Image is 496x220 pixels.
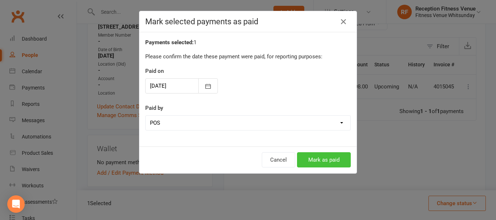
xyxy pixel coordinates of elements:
[145,52,351,61] p: Please confirm the date these payment were paid, for reporting purposes:
[145,39,194,46] strong: Payments selected:
[145,104,163,112] label: Paid by
[7,195,25,213] div: Open Intercom Messenger
[297,152,351,167] button: Mark as paid
[145,38,351,47] div: 1
[262,152,295,167] button: Cancel
[338,16,349,28] button: Close
[145,67,164,75] label: Paid on
[145,17,351,26] h4: Mark selected payments as paid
